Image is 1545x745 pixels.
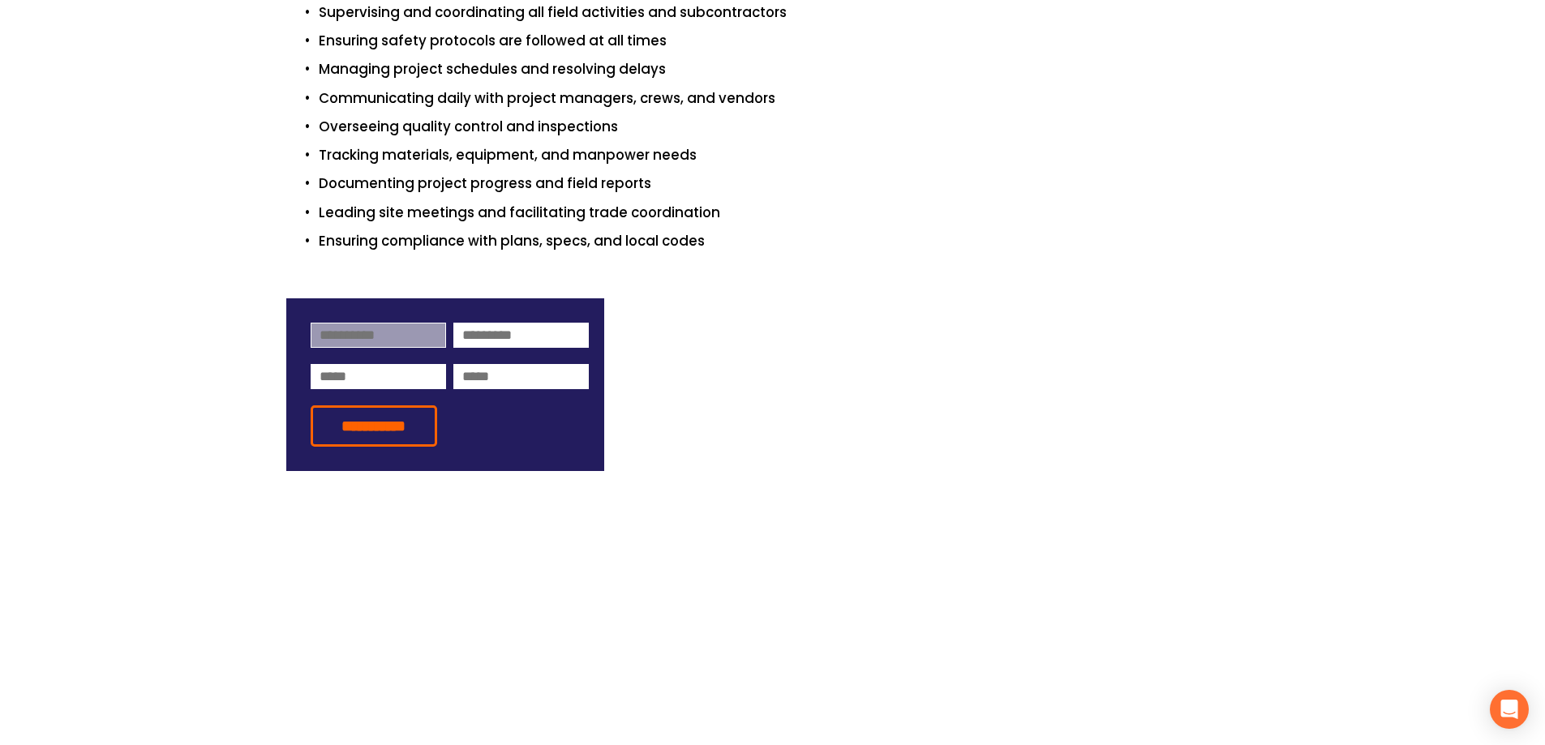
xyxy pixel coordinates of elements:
p: Tracking materials, equipment, and manpower needs [319,144,1260,166]
p: Ensuring safety protocols are followed at all times [319,30,1260,52]
p: Leading site meetings and facilitating trade coordination [319,202,1260,224]
p: Overseeing quality control and inspections [319,116,1260,138]
p: Ensuring compliance with plans, specs, and local codes [319,230,1260,252]
p: Communicating daily with project managers, crews, and vendors [319,88,1260,109]
div: Open Intercom Messenger [1490,690,1529,729]
p: Supervising and coordinating all field activities and subcontractors [319,2,1260,24]
p: Managing project schedules and resolving delays [319,58,1260,80]
p: Documenting project progress and field reports [319,173,1260,195]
